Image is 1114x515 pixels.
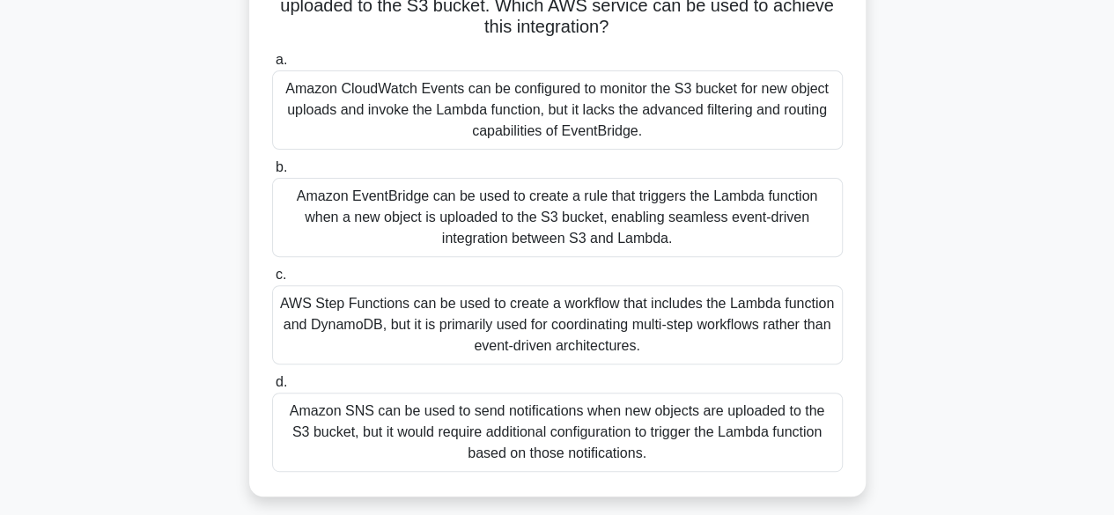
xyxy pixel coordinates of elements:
[276,159,287,174] span: b.
[276,374,287,389] span: d.
[276,267,286,282] span: c.
[272,178,843,257] div: Amazon EventBridge can be used to create a rule that triggers the Lambda function when a new obje...
[272,393,843,472] div: Amazon SNS can be used to send notifications when new objects are uploaded to the S3 bucket, but ...
[276,52,287,67] span: a.
[272,285,843,364] div: AWS Step Functions can be used to create a workflow that includes the Lambda function and DynamoD...
[272,70,843,150] div: Amazon CloudWatch Events can be configured to monitor the S3 bucket for new object uploads and in...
